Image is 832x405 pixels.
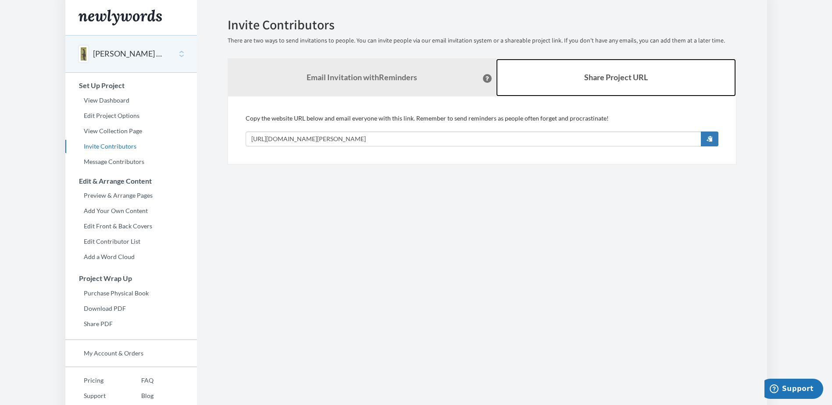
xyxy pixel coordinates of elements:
p: There are two ways to send invitations to people. You can invite people via our email invitation ... [228,36,736,45]
a: FAQ [123,374,154,387]
h3: Edit & Arrange Content [66,177,197,185]
div: Copy the website URL below and email everyone with this link. Remember to send reminders as peopl... [246,114,718,146]
a: Message Contributors [65,155,197,168]
a: Invite Contributors [65,140,197,153]
h3: Set Up Project [66,82,197,89]
a: Add Your Own Content [65,204,197,217]
a: View Collection Page [65,124,197,138]
img: Newlywords logo [79,10,162,25]
iframe: Opens a widget where you can chat to one of our agents [764,379,823,401]
a: Edit Project Options [65,109,197,122]
h3: Project Wrap Up [66,274,197,282]
a: Share PDF [65,317,197,330]
a: Pricing [65,374,123,387]
h2: Invite Contributors [228,18,736,32]
a: Edit Contributor List [65,235,197,248]
a: Add a Word Cloud [65,250,197,263]
button: [PERSON_NAME] Retirement [93,48,164,60]
a: Blog [123,389,154,402]
a: Download PDF [65,302,197,315]
a: Purchase Physical Book [65,287,197,300]
b: Share Project URL [584,72,648,82]
a: Edit Front & Back Covers [65,220,197,233]
a: View Dashboard [65,94,197,107]
a: Preview & Arrange Pages [65,189,197,202]
strong: Email Invitation with Reminders [307,72,417,82]
a: Support [65,389,123,402]
a: My Account & Orders [65,347,197,360]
